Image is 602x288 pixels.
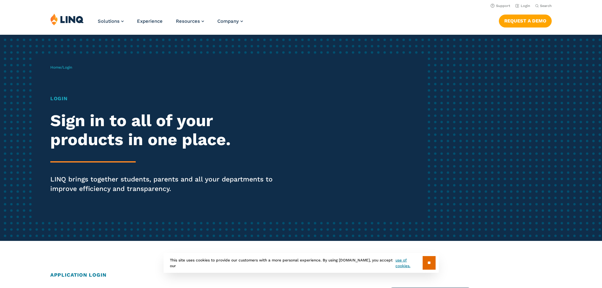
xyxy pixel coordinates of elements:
[50,175,282,193] p: LINQ brings together students, parents and all your departments to improve efficiency and transpa...
[63,65,72,70] span: Login
[137,18,163,24] a: Experience
[176,18,204,24] a: Resources
[499,15,552,27] a: Request a Demo
[50,95,282,102] h1: Login
[50,65,61,70] a: Home
[515,4,530,8] a: Login
[50,111,282,149] h2: Sign in to all of your products in one place.
[395,257,422,269] a: use of cookies.
[176,18,200,24] span: Resources
[217,18,239,24] span: Company
[491,4,510,8] a: Support
[98,18,124,24] a: Solutions
[535,3,552,8] button: Open Search Bar
[50,13,84,25] img: LINQ | K‑12 Software
[98,13,243,34] nav: Primary Navigation
[217,18,243,24] a: Company
[164,253,439,273] div: This site uses cookies to provide our customers with a more personal experience. By using [DOMAIN...
[499,13,552,27] nav: Button Navigation
[540,4,552,8] span: Search
[98,18,120,24] span: Solutions
[50,65,72,70] span: /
